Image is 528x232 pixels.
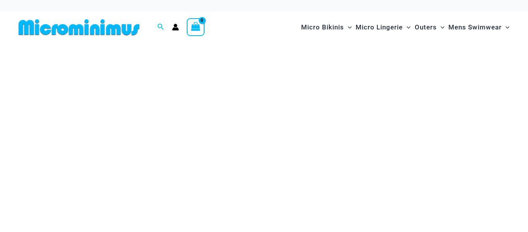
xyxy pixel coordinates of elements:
[403,17,410,37] span: Menu Toggle
[356,17,403,37] span: Micro Lingerie
[157,22,164,32] a: Search icon link
[415,17,437,37] span: Outers
[437,17,445,37] span: Menu Toggle
[299,15,354,39] a: Micro BikinisMenu ToggleMenu Toggle
[298,14,513,40] nav: Site Navigation
[172,24,179,31] a: Account icon link
[301,17,344,37] span: Micro Bikinis
[502,17,509,37] span: Menu Toggle
[413,15,446,39] a: OutersMenu ToggleMenu Toggle
[354,15,412,39] a: Micro LingerieMenu ToggleMenu Toggle
[15,19,143,36] img: MM SHOP LOGO FLAT
[446,15,511,39] a: Mens SwimwearMenu ToggleMenu Toggle
[344,17,352,37] span: Menu Toggle
[448,17,502,37] span: Mens Swimwear
[187,18,204,36] a: View Shopping Cart, empty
